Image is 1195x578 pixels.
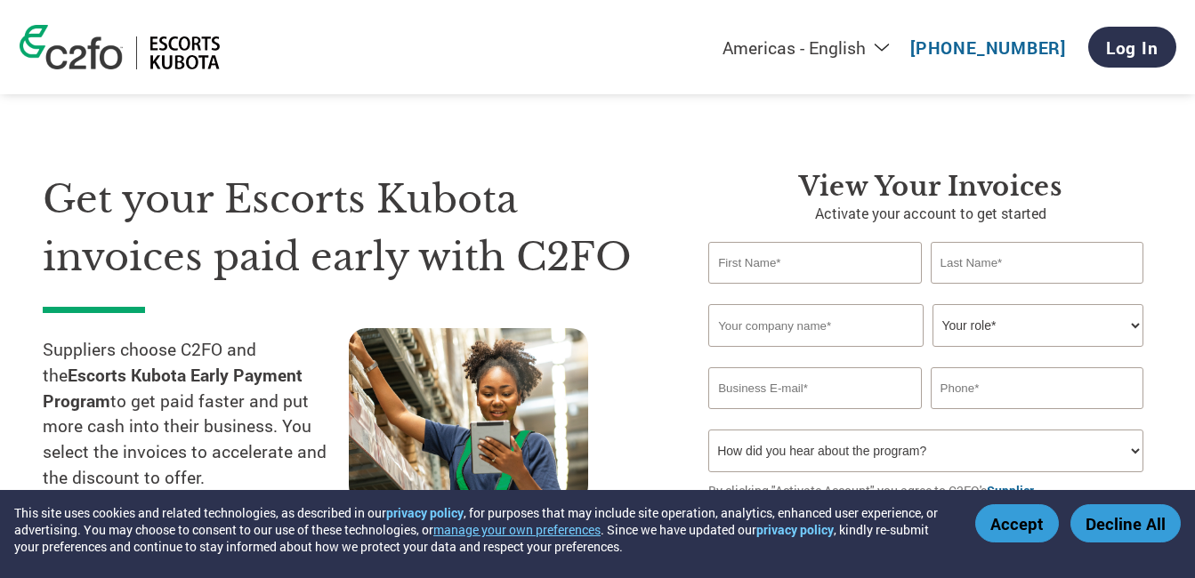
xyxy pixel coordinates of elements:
[931,411,1143,422] div: Inavlid Phone Number
[931,367,1143,409] input: Phone*
[708,285,921,297] div: Invalid first name or first name is too long
[433,521,601,538] button: manage your own preferences
[708,171,1152,203] h3: View Your Invoices
[708,349,1143,360] div: Invalid company name or company name is too long
[20,25,123,69] img: c2fo logo
[43,364,303,412] strong: Escorts Kubota Early Payment Program
[1070,504,1181,542] button: Decline All
[708,367,921,409] input: Invalid Email format
[933,304,1143,347] select: Title/Role
[931,242,1143,284] input: Last Name*
[150,36,221,69] img: Escorts Kubota
[708,481,1152,518] p: By clicking "Activate Account" you agree to C2FO's and
[708,304,924,347] input: Your company name*
[975,504,1059,542] button: Accept
[1088,27,1176,68] a: Log In
[708,242,921,284] input: First Name*
[43,171,655,285] h1: Get your Escorts Kubota invoices paid early with C2FO
[349,328,588,503] img: supply chain worker
[931,285,1143,297] div: Invalid last name or last name is too long
[910,36,1066,59] a: [PHONE_NUMBER]
[756,521,834,538] a: privacy policy
[14,504,949,555] div: This site uses cookies and related technologies, as described in our , for purposes that may incl...
[708,203,1152,224] p: Activate your account to get started
[43,337,349,491] p: Suppliers choose C2FO and the to get paid faster and put more cash into their business. You selec...
[386,504,464,521] a: privacy policy
[708,411,921,422] div: Inavlid Email Address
